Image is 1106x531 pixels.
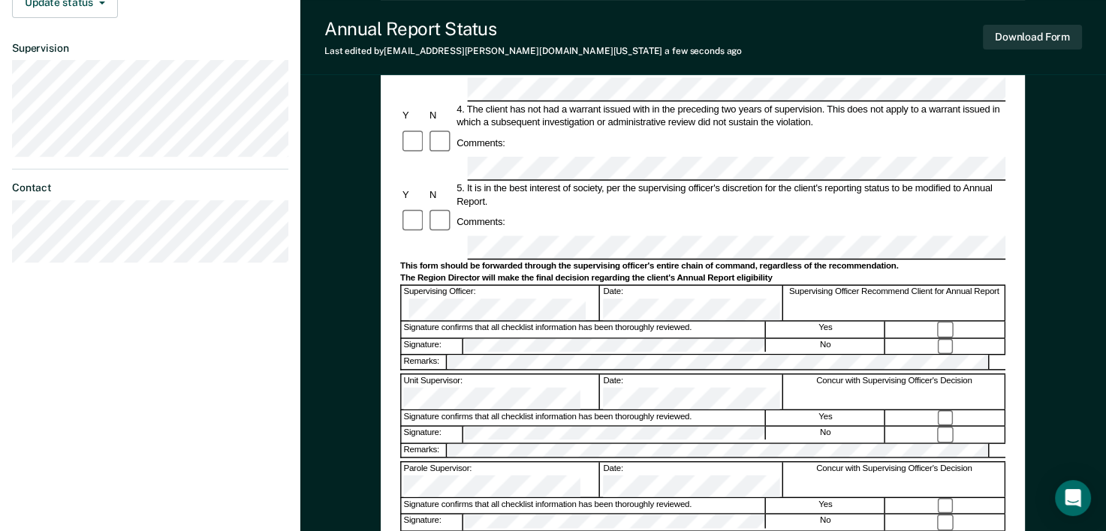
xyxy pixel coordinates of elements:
[12,42,288,55] dt: Supervision
[400,272,1005,283] div: The Region Director will make the final decision regarding the client's Annual Report eligibility
[402,443,448,457] div: Remarks:
[455,215,508,228] div: Comments:
[402,286,601,320] div: Supervising Officer:
[601,286,783,320] div: Date:
[784,286,1005,320] div: Supervising Officer Recommend Client for Annual Report
[402,410,766,426] div: Signature confirms that all checklist information has been thoroughly reviewed.
[402,462,601,496] div: Parole Supervisor:
[402,427,463,442] div: Signature:
[402,514,463,530] div: Signature:
[767,322,885,337] div: Yes
[402,355,448,369] div: Remarks:
[455,102,1006,128] div: 4. The client has not had a warrant issued with in the preceding two years of supervision. This d...
[601,374,783,409] div: Date:
[455,181,1006,208] div: 5. It is in the best interest of society, per the supervising officer's discretion for the client...
[402,339,463,355] div: Signature:
[402,374,601,409] div: Unit Supervisor:
[12,181,288,194] dt: Contact
[767,410,885,426] div: Yes
[402,322,766,337] div: Signature confirms that all checklist information has been thoroughly reviewed.
[400,187,427,200] div: Y
[983,25,1082,49] button: Download Form
[767,498,885,514] div: Yes
[767,427,885,442] div: No
[1055,480,1091,516] div: Open Intercom Messenger
[400,260,1005,271] div: This form should be forwarded through the supervising officer's entire chain of command, regardle...
[601,462,783,496] div: Date:
[324,18,742,40] div: Annual Report Status
[455,136,508,149] div: Comments:
[324,46,742,56] div: Last edited by [EMAIL_ADDRESS][PERSON_NAME][DOMAIN_NAME][US_STATE]
[427,109,454,121] div: N
[400,109,427,121] div: Y
[784,462,1005,496] div: Concur with Supervising Officer's Decision
[665,46,742,56] span: a few seconds ago
[402,498,766,514] div: Signature confirms that all checklist information has been thoroughly reviewed.
[767,514,885,530] div: No
[427,187,454,200] div: N
[784,374,1005,409] div: Concur with Supervising Officer's Decision
[767,339,885,355] div: No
